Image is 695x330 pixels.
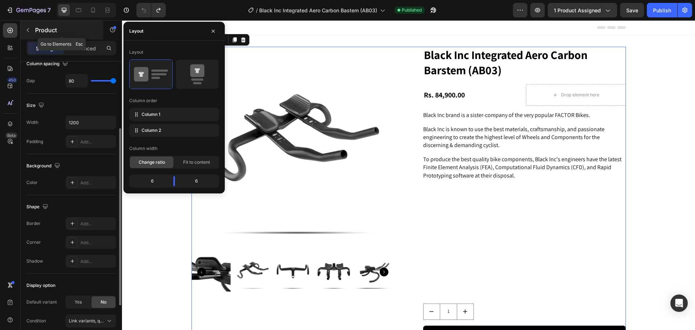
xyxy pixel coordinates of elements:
[301,170,504,182] div: Quantity
[26,59,69,69] div: Column spacing
[71,45,96,52] p: Advanced
[129,145,157,152] div: Column width
[301,135,504,159] p: To produce the best quality bike components, Black Inc's engineers have the latest Finite Element...
[101,299,106,305] span: No
[36,45,56,52] p: Settings
[301,69,401,80] div: Rs. 84,900.00
[26,78,35,84] div: Gap
[301,26,504,58] h1: Black Inc Integrated Aero Carbon Barstem (AB03)
[647,3,677,17] button: Publish
[626,7,638,13] span: Save
[79,16,98,23] div: Product
[26,202,50,212] div: Shape
[122,20,695,330] iframe: To enrich screen reader interactions, please activate Accessibility in Grammarly extension settings
[670,295,688,312] div: Open Intercom Messenger
[183,159,210,166] span: Fit to content
[129,49,143,55] div: Layout
[75,299,82,305] span: Yes
[131,176,168,186] div: 6
[26,179,38,186] div: Color
[26,239,41,246] div: Corner
[142,127,161,134] span: Column 2
[66,74,88,87] input: Auto
[66,116,116,129] input: Auto
[3,3,54,17] button: 7
[318,284,335,299] input: quantity
[142,111,160,118] span: Column 1
[301,105,504,129] p: Black Inc is known to use the best materials, craftsmanship, and passionate engineering to create...
[26,119,38,126] div: Width
[129,28,143,34] div: Layout
[26,258,43,264] div: Shadow
[653,7,671,14] div: Publish
[26,161,62,171] div: Background
[259,7,377,14] span: Black Inc Integrated Aero Carbon Bastem (AB03)
[139,159,165,166] span: Change ratio
[129,97,157,104] div: Column order
[80,221,114,227] div: Add...
[439,72,477,78] div: Drop element here
[554,7,601,14] span: 1 product assigned
[181,176,218,186] div: 6
[256,7,258,14] span: /
[80,239,114,246] div: Add...
[47,6,51,14] p: 7
[26,138,43,145] div: Padding
[548,3,617,17] button: 1 product assigned
[66,314,116,327] button: Link variants, quantity <br> between same products
[402,7,422,13] span: Published
[5,133,17,138] div: Beta
[394,308,420,319] div: Add to cart
[26,299,57,305] div: Default variant
[301,305,504,322] button: Add to cart
[258,247,266,256] button: Carousel Next Arrow
[136,3,166,17] div: Undo/Redo
[26,282,55,289] div: Display option
[302,284,318,299] button: decrement
[26,220,41,227] div: Border
[80,139,114,145] div: Add...
[80,180,114,186] div: Add...
[35,26,97,34] p: Product
[80,258,114,265] div: Add...
[301,91,504,99] p: Black Inc brand is a sister-company of the very popular FACTOR Bikes.
[69,318,176,323] span: Link variants, quantity <br> between same products
[620,3,644,17] button: Save
[26,318,46,324] div: Condition
[7,77,17,83] div: 450
[335,284,351,299] button: increment
[26,101,46,110] div: Size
